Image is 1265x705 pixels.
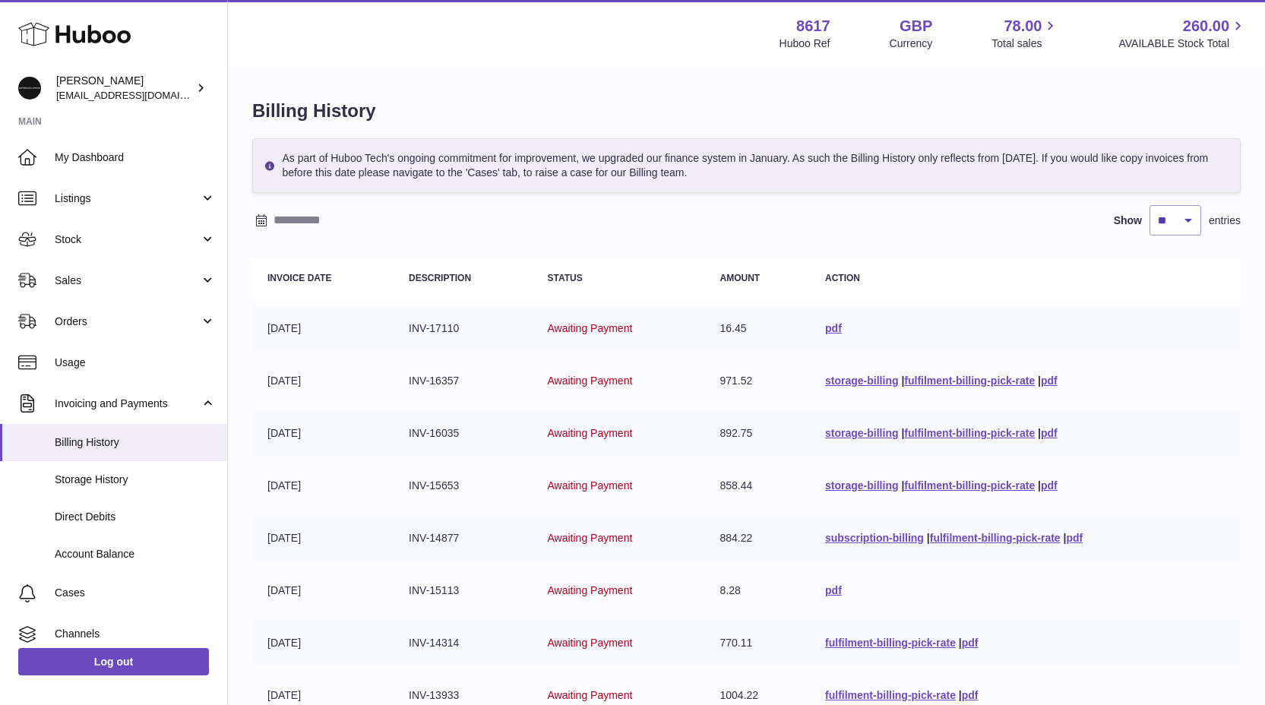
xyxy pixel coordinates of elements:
[930,532,1061,544] a: fulfilment-billing-pick-rate
[825,584,842,596] a: pdf
[55,586,216,600] span: Cases
[548,322,633,334] span: Awaiting Payment
[704,568,810,613] td: 8.28
[825,479,898,492] a: storage-billing
[55,435,216,450] span: Billing History
[394,411,532,456] td: INV-16035
[962,637,979,649] a: pdf
[548,689,633,701] span: Awaiting Payment
[409,273,471,283] strong: Description
[548,479,633,492] span: Awaiting Payment
[55,547,216,561] span: Account Balance
[394,568,532,613] td: INV-15113
[56,74,193,103] div: [PERSON_NAME]
[394,516,532,561] td: INV-14877
[55,473,216,487] span: Storage History
[959,689,962,701] span: |
[252,516,394,561] td: [DATE]
[901,427,904,439] span: |
[1066,532,1083,544] a: pdf
[904,479,1035,492] a: fulfilment-billing-pick-rate
[796,16,830,36] strong: 8617
[704,411,810,456] td: 892.75
[55,232,200,247] span: Stock
[1038,375,1041,387] span: |
[991,16,1059,51] a: 78.00 Total sales
[1118,36,1247,51] span: AVAILABLE Stock Total
[252,621,394,665] td: [DATE]
[890,36,933,51] div: Currency
[704,359,810,403] td: 971.52
[267,273,331,283] strong: Invoice Date
[394,621,532,665] td: INV-14314
[55,356,216,370] span: Usage
[962,689,979,701] a: pdf
[825,637,956,649] a: fulfilment-billing-pick-rate
[1041,375,1058,387] a: pdf
[252,306,394,351] td: [DATE]
[55,273,200,288] span: Sales
[252,568,394,613] td: [DATE]
[55,627,216,641] span: Channels
[252,99,1241,123] h1: Billing History
[548,532,633,544] span: Awaiting Payment
[55,191,200,206] span: Listings
[548,584,633,596] span: Awaiting Payment
[991,36,1059,51] span: Total sales
[1183,16,1229,36] span: 260.00
[252,463,394,508] td: [DATE]
[825,427,898,439] a: storage-billing
[901,375,904,387] span: |
[1209,213,1241,228] span: entries
[825,322,842,334] a: pdf
[252,359,394,403] td: [DATE]
[394,359,532,403] td: INV-16357
[1064,532,1067,544] span: |
[56,89,223,101] span: [EMAIL_ADDRESS][DOMAIN_NAME]
[704,463,810,508] td: 858.44
[901,479,904,492] span: |
[900,16,932,36] strong: GBP
[704,621,810,665] td: 770.11
[1114,213,1142,228] label: Show
[825,689,956,701] a: fulfilment-billing-pick-rate
[548,637,633,649] span: Awaiting Payment
[1041,427,1058,439] a: pdf
[825,375,898,387] a: storage-billing
[904,375,1035,387] a: fulfilment-billing-pick-rate
[1041,479,1058,492] a: pdf
[825,273,860,283] strong: Action
[55,315,200,329] span: Orders
[719,273,760,283] strong: Amount
[927,532,930,544] span: |
[548,427,633,439] span: Awaiting Payment
[1118,16,1247,51] a: 260.00 AVAILABLE Stock Total
[252,138,1241,193] div: As part of Huboo Tech's ongoing commitment for improvement, we upgraded our finance system in Jan...
[959,637,962,649] span: |
[18,77,41,100] img: hello@alfredco.com
[394,306,532,351] td: INV-17110
[55,510,216,524] span: Direct Debits
[1004,16,1042,36] span: 78.00
[1038,427,1041,439] span: |
[55,150,216,165] span: My Dashboard
[704,306,810,351] td: 16.45
[1038,479,1041,492] span: |
[252,411,394,456] td: [DATE]
[904,427,1035,439] a: fulfilment-billing-pick-rate
[825,532,924,544] a: subscription-billing
[780,36,830,51] div: Huboo Ref
[18,648,209,675] a: Log out
[704,516,810,561] td: 884.22
[548,273,583,283] strong: Status
[55,397,200,411] span: Invoicing and Payments
[548,375,633,387] span: Awaiting Payment
[394,463,532,508] td: INV-15653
